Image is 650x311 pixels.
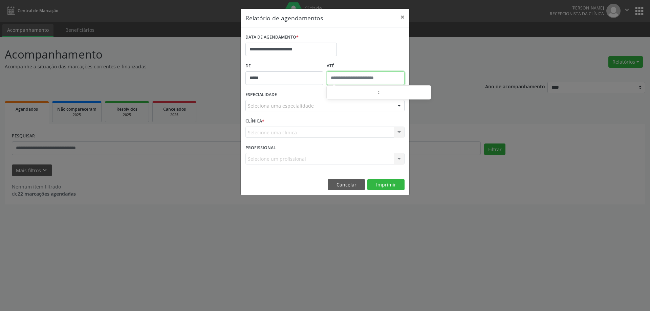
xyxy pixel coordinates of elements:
[248,102,314,109] span: Seleciona uma especialidade
[378,86,380,99] span: :
[380,86,431,100] input: Minute
[327,61,405,71] label: ATÉ
[245,14,323,22] h5: Relatório de agendamentos
[245,61,323,71] label: De
[245,32,299,43] label: DATA DE AGENDAMENTO
[328,179,365,191] button: Cancelar
[245,90,277,100] label: ESPECIALIDADE
[327,86,378,100] input: Hour
[367,179,405,191] button: Imprimir
[245,116,264,127] label: CLÍNICA
[396,9,409,25] button: Close
[245,142,276,153] label: PROFISSIONAL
